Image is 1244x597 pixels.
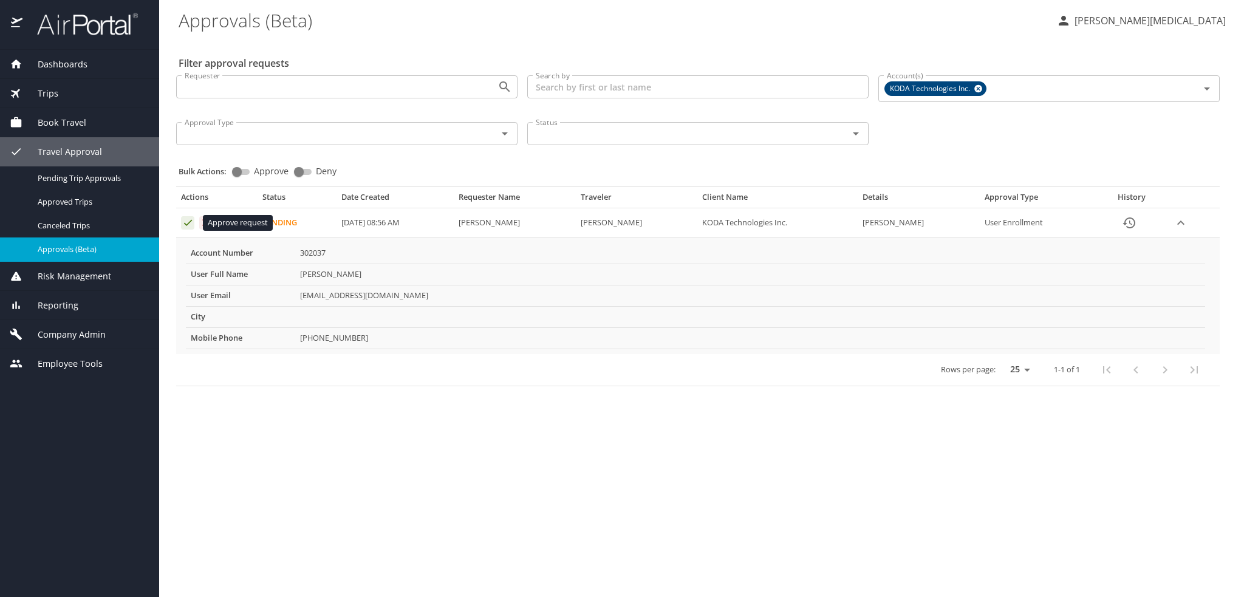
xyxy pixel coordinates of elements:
h1: Approvals (Beta) [179,1,1047,39]
td: KODA Technologies Inc. [697,208,857,238]
button: Open [1198,80,1215,97]
span: Dashboards [22,58,87,71]
th: City [186,306,295,327]
span: Company Admin [22,328,106,341]
td: [PERSON_NAME] [576,208,698,238]
td: [PERSON_NAME] [454,208,576,238]
span: Approved Trips [38,196,145,208]
button: expand row [1172,214,1190,232]
span: Deny [316,167,337,176]
img: airportal-logo.png [24,12,138,36]
div: KODA Technologies Inc. [884,81,986,96]
p: Rows per page: [941,366,996,374]
span: Pending Trip Approvals [38,172,145,184]
table: Approval table [176,192,1220,386]
table: More info for approvals [186,243,1205,349]
button: Open [496,78,513,95]
p: [PERSON_NAME][MEDICAL_DATA] [1071,13,1226,28]
th: Account Number [186,243,295,264]
p: Bulk Actions: [179,166,236,177]
td: Pending [258,208,337,238]
button: [PERSON_NAME][MEDICAL_DATA] [1051,10,1231,32]
span: Trips [22,87,58,100]
span: KODA Technologies Inc. [885,83,977,95]
td: User Enrollment [980,208,1097,238]
p: 1-1 of 1 [1054,366,1080,374]
td: 302037 [295,243,1205,264]
th: Requester Name [454,192,576,208]
span: Reporting [22,299,78,312]
span: Employee Tools [22,357,103,370]
button: History [1115,208,1144,237]
th: Actions [176,192,258,208]
span: Approve [254,167,289,176]
span: Travel Approval [22,145,102,159]
th: Details [858,192,980,208]
button: Open [847,125,864,142]
span: Book Travel [22,116,86,129]
td: [PERSON_NAME] [295,264,1205,285]
input: Search by first or last name [527,75,869,98]
th: Date Created [337,192,454,208]
span: Approvals (Beta) [38,244,145,255]
h2: Filter approval requests [179,53,289,73]
th: History [1097,192,1167,208]
span: Canceled Trips [38,220,145,231]
span: Risk Management [22,270,111,283]
th: Client Name [697,192,857,208]
button: Open [496,125,513,142]
th: Status [258,192,337,208]
th: User Full Name [186,264,295,285]
td: [PHONE_NUMBER] [295,327,1205,349]
td: [PERSON_NAME] [858,208,980,238]
td: [EMAIL_ADDRESS][DOMAIN_NAME] [295,285,1205,306]
td: [DATE] 08:56 AM [337,208,454,238]
th: User Email [186,285,295,306]
select: rows per page [1000,360,1034,378]
th: Mobile Phone [186,327,295,349]
th: Traveler [576,192,698,208]
th: Approval Type [980,192,1097,208]
img: icon-airportal.png [11,12,24,36]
